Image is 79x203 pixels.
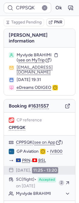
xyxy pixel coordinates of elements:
button: CPPSQK [16,140,33,145]
figure: 1L airline logo [9,117,14,123]
button: IV800 [50,149,62,154]
h4: [PERSON_NAME] information [4,29,75,48]
button: see on App [34,140,55,145]
span: GP Aviation [17,149,39,154]
span: Tagged Pending [11,20,42,25]
button: Ok [54,3,63,13]
span: SC (flight) [16,177,36,183]
span: PRN [22,158,30,163]
span: CP reference [17,118,42,123]
button: (see on MyTrip) [17,58,52,63]
figure: IV airline logo [9,149,14,154]
button: SC(flight)Acceptedon [DATE]2 [4,176,75,190]
span: Accepted [38,177,56,183]
button: [EMAIL_ADDRESS][DOMAIN_NAME] [17,65,70,75]
button: Tagged Pending [4,18,44,26]
div: [DATE], [16,167,58,174]
div: 2 [59,180,64,186]
time: 11:25 - 13:20 [32,167,58,174]
span: Booking # [9,103,49,109]
span: eDreams ODIGEO [17,85,51,90]
button: CPPSQK [9,125,25,130]
span: Myvlyde BRAHIMI [17,52,52,58]
span: BSL [38,158,46,163]
div: - [16,158,70,164]
span: on [DATE] [16,184,35,189]
button: Myvlyde BRAHIMI [16,191,70,196]
div: [DATE] 19:31 [17,77,70,83]
div: • [17,149,70,154]
button: PNR [46,18,65,26]
div: ( ) [16,140,70,145]
button: 1631557 [31,103,49,109]
span: see on MyTrip [18,58,45,63]
span: PNR [54,20,62,25]
input: PNR Reference [4,2,51,13]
